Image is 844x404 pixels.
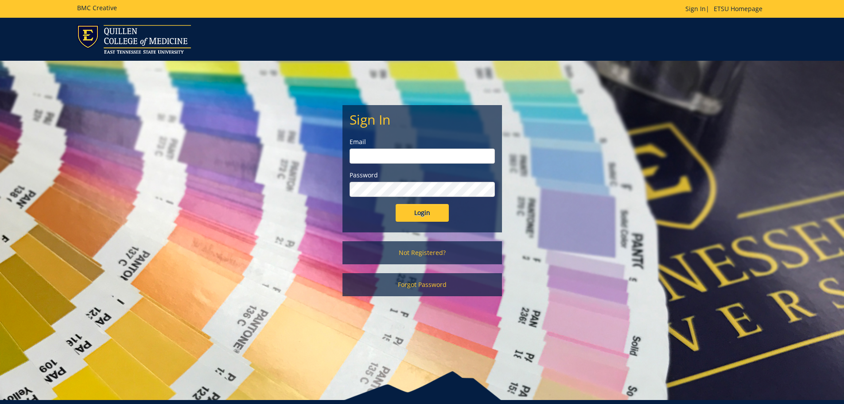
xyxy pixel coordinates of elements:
input: Login [396,204,449,222]
a: Sign In [685,4,706,13]
h2: Sign In [350,112,495,127]
h5: BMC Creative [77,4,117,11]
a: Forgot Password [342,273,502,296]
p: | [685,4,767,13]
label: Password [350,171,495,180]
a: ETSU Homepage [709,4,767,13]
label: Email [350,137,495,146]
a: Not Registered? [342,241,502,264]
img: ETSU logo [77,25,191,54]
